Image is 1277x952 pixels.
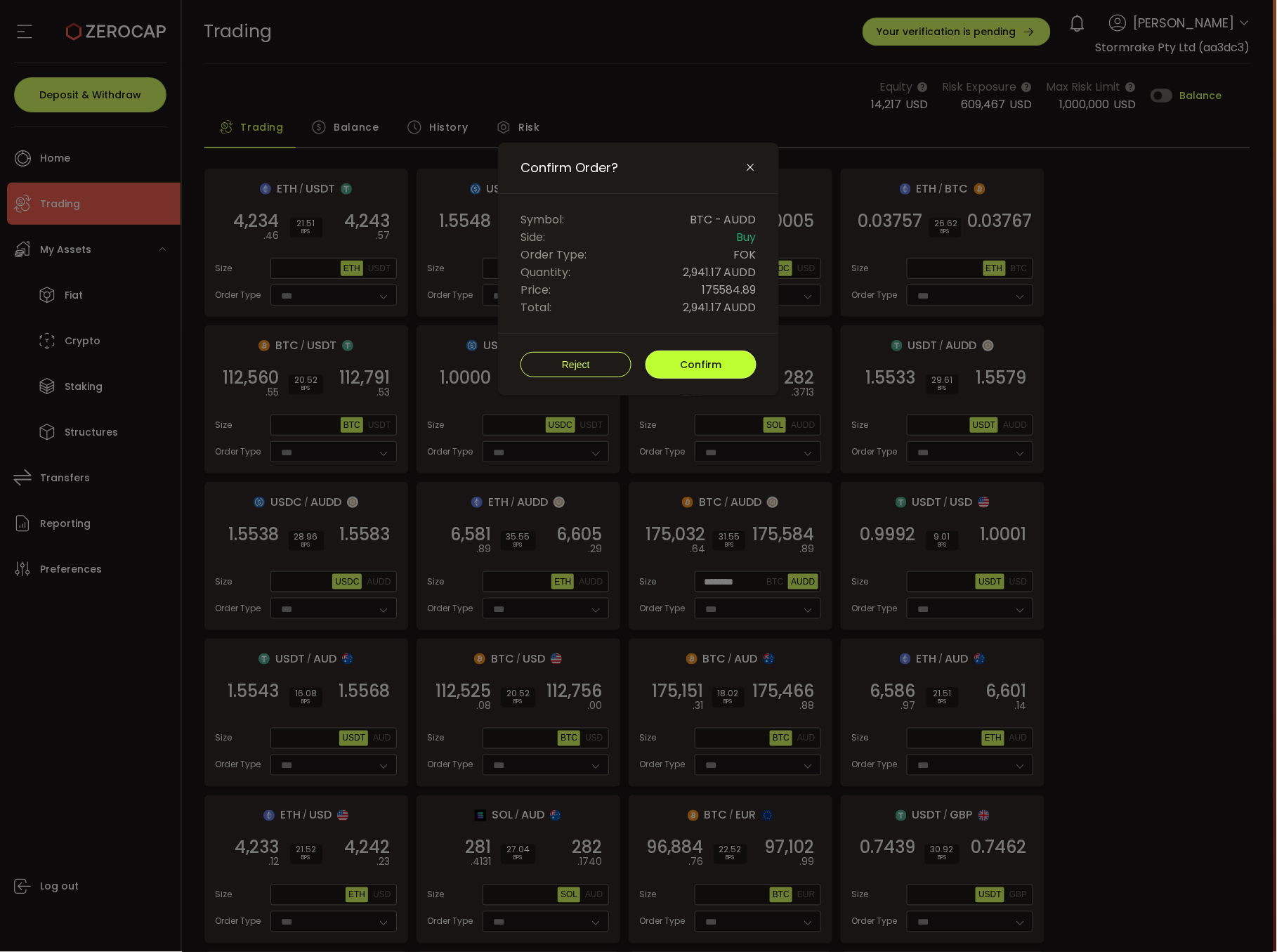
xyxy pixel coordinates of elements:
[520,352,631,377] button: Reject
[690,211,757,228] span: BTC - AUDD
[520,159,618,176] span: Confirm Order?
[681,358,722,372] span: Confirm
[646,351,757,379] button: Confirm
[520,211,564,228] span: Symbol:
[520,246,587,263] span: Order Type:
[520,299,551,316] span: Total:
[498,143,779,396] div: Confirm Order?
[562,359,590,370] span: Reject
[520,281,551,299] span: Price:
[745,162,757,174] button: Close
[520,228,545,246] span: Side:
[683,299,757,316] span: 2,941.17 AUDD
[737,228,757,246] span: Buy
[734,246,757,263] span: FOK
[520,263,570,281] span: Quantity:
[1111,800,1277,952] iframe: Chat Widget
[702,281,757,299] span: 175584.89
[683,263,757,281] span: 2,941.17 AUDD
